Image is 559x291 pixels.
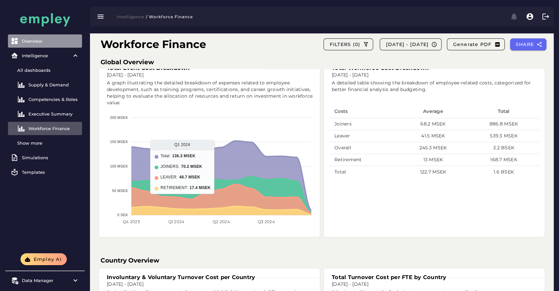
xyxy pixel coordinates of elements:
[398,166,468,178] td: 122.7 MSEK
[468,142,539,154] td: 3.2 BSEK
[329,142,398,154] td: Overall
[398,118,468,130] td: 68.2 MSEK
[510,38,547,50] button: SHARE
[104,273,258,281] h3: Involuntary & Voluntary Turnover Cost per Country
[468,166,539,178] td: 1.6 BSEK
[8,93,82,106] a: Competencies & Roles
[385,41,429,47] span: [DATE] - [DATE]
[101,36,206,52] h1: Workforce Finance
[112,189,128,193] tspan: 50 MSEK
[323,38,373,50] button: FILTERS (0)
[116,14,144,19] span: Intelligence
[329,166,398,178] td: Total
[329,105,398,118] th: Costs
[123,219,140,224] tspan: Q4 2023
[329,273,449,281] h3: Total Turnover Cost per FTE by Country
[168,219,185,224] tspan: Q1 2024
[258,219,275,224] tspan: Q3 2024
[398,130,468,142] td: 41.5 MSEK
[468,154,539,166] td: 168.7 MSEK
[398,105,468,118] th: Average
[8,107,82,121] a: Executive Summary
[22,53,68,58] div: Intelligence
[28,82,79,87] div: Supply & Demand
[8,34,82,48] a: Overview
[329,130,398,142] td: Leaver
[117,213,128,217] tspan: 0 SEK
[380,38,442,50] button: [DATE] - [DATE]
[110,164,128,168] tspan: 100 MSEK
[468,118,539,130] td: 886.8 MSEK
[101,256,543,265] h3: Country Overview
[452,41,492,47] span: Generate PDF
[468,130,539,142] td: 539.3 MSEK
[144,12,197,21] button: / Workforce Finance
[33,256,62,262] span: Empley AI
[213,219,230,224] tspan: Q2 2024
[101,58,543,67] h3: Global Overview
[329,154,398,166] td: Retirement
[398,154,468,166] td: 13 MSEK
[112,12,144,21] button: Intelligence
[17,68,79,73] div: All dashboards
[22,170,79,175] div: Templates
[8,166,82,179] a: Templates
[8,122,82,135] a: Workforce Finance
[17,140,79,146] div: Show more
[146,14,193,19] span: / Workforce Finance
[8,64,82,77] a: All dashboards
[8,78,82,91] a: Supply & Demand
[28,97,79,102] div: Competencies & Roles
[22,155,79,160] div: Simulations
[468,105,539,118] th: Total
[28,126,79,131] div: Workforce Finance
[110,116,128,120] tspan: 200 MSEK
[447,38,504,50] button: Generate PDF
[22,278,68,283] div: Data Manager
[22,38,79,44] div: Overview
[8,151,82,164] a: Simulations
[398,142,468,154] td: 245.3 MSEK
[21,253,67,265] button: Empley AI
[328,76,543,97] div: A detailed table showing the breakdown of employee-related costs, categorized for better financia...
[28,111,79,117] div: Executive Summary
[329,41,360,47] span: FILTERS (0)
[329,118,398,130] td: Joiners
[515,41,534,47] span: SHARE
[103,76,319,110] div: A graph illustrating the detailed breakdown of expenses related to employee development, such as ...
[110,140,128,144] tspan: 150 MSEK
